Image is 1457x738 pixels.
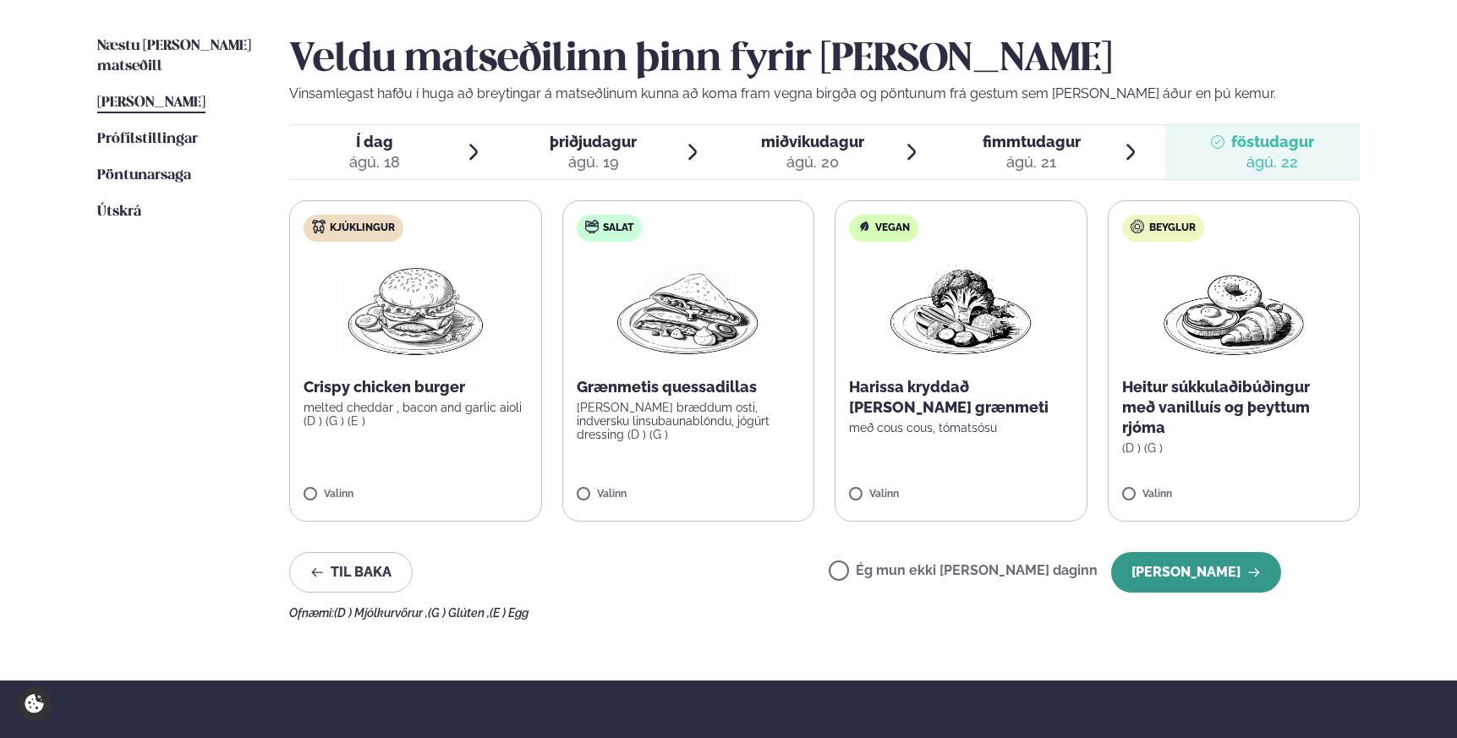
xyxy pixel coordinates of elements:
[983,133,1081,150] span: fimmtudagur
[761,152,864,172] div: ágú. 20
[490,606,529,620] span: (E ) Egg
[97,166,191,186] a: Pöntunarsaga
[428,606,490,620] span: (G ) Glúten ,
[875,221,910,235] span: Vegan
[17,686,52,721] a: Cookie settings
[1122,377,1346,438] p: Heitur súkkulaðibúðingur með vanilluís og þeyttum rjóma
[330,221,395,235] span: Kjúklingur
[550,152,637,172] div: ágú. 19
[97,36,255,77] a: Næstu [PERSON_NAME] matseðill
[312,220,326,233] img: chicken.svg
[849,421,1073,435] p: með cous cous, tómatsósu
[334,606,428,620] span: (D ) Mjólkurvörur ,
[1122,441,1346,455] p: (D ) (G )
[983,152,1081,172] div: ágú. 21
[97,132,198,146] span: Prófílstillingar
[304,377,528,397] p: Crispy chicken burger
[577,377,801,397] p: Grænmetis quessadillas
[97,129,198,150] a: Prófílstillingar
[550,133,637,150] span: þriðjudagur
[97,96,205,110] span: [PERSON_NAME]
[761,133,864,150] span: miðvikudagur
[603,221,633,235] span: Salat
[886,255,1035,364] img: Vegan.png
[304,401,528,428] p: melted cheddar , bacon and garlic aioli (D ) (G ) (E )
[1111,552,1281,593] button: [PERSON_NAME]
[289,84,1360,104] p: Vinsamlegast hafðu í huga að breytingar á matseðlinum kunna að koma fram vegna birgða og pöntunum...
[97,39,251,74] span: Næstu [PERSON_NAME] matseðill
[1159,255,1308,364] img: Croissant.png
[289,36,1360,84] h2: Veldu matseðilinn þinn fyrir [PERSON_NAME]
[614,255,763,364] img: Quesadilla.png
[857,220,871,233] img: Vegan.svg
[97,202,141,222] a: Útskrá
[577,401,801,441] p: [PERSON_NAME] bræddum osti, indversku linsubaunablöndu, jógúrt dressing (D ) (G )
[585,220,599,233] img: salad.svg
[1131,220,1145,233] img: bagle-new-16px.svg
[289,606,1360,620] div: Ofnæmi:
[341,255,490,364] img: Hamburger.png
[349,132,400,152] span: Í dag
[97,205,141,219] span: Útskrá
[1231,152,1314,172] div: ágú. 22
[97,93,205,113] a: [PERSON_NAME]
[1231,133,1314,150] span: föstudagur
[349,152,400,172] div: ágú. 18
[849,377,1073,418] p: Harissa kryddað [PERSON_NAME] grænmeti
[289,552,413,593] button: Til baka
[1149,221,1196,235] span: Beyglur
[97,168,191,183] span: Pöntunarsaga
